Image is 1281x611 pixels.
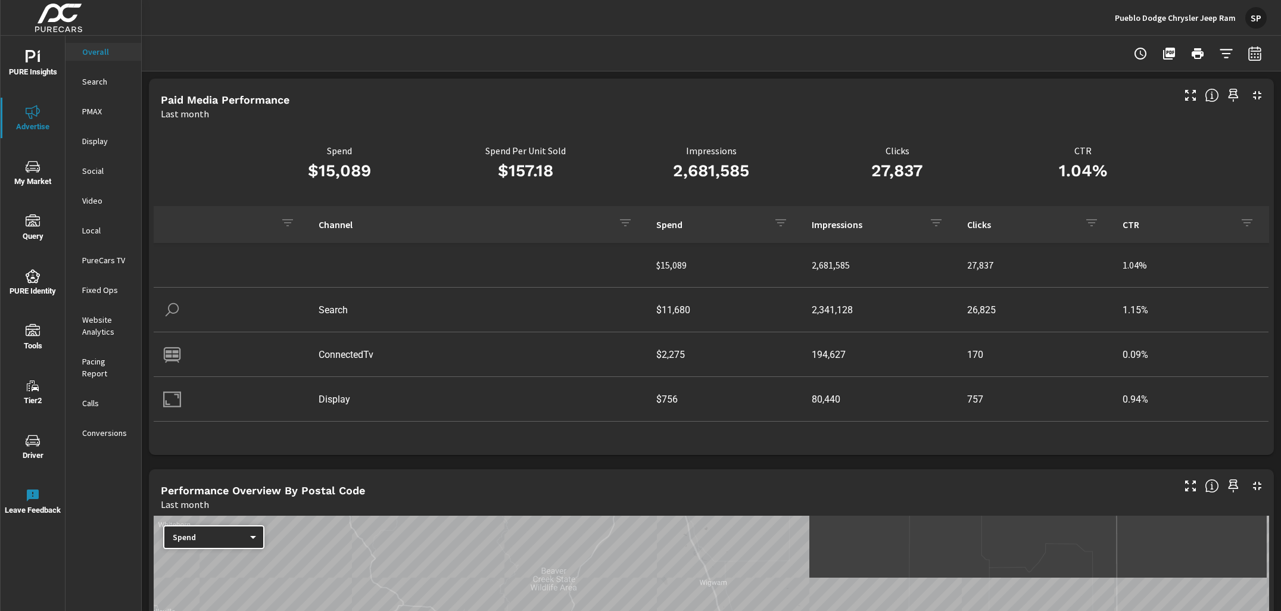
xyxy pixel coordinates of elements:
[4,50,61,79] span: PURE Insights
[66,132,141,150] div: Display
[66,192,141,210] div: Video
[82,254,132,266] p: PureCars TV
[309,429,647,459] td: Video
[967,258,1104,272] p: 27,837
[161,497,209,512] p: Last month
[66,222,141,239] div: Local
[812,219,920,230] p: Impressions
[958,429,1113,459] td: 85
[647,384,802,414] td: $756
[1113,429,1268,459] td: 0.13%
[4,379,61,408] span: Tier2
[958,384,1113,414] td: 757
[66,394,141,412] div: Calls
[958,339,1113,370] td: 170
[82,76,132,88] p: Search
[4,160,61,189] span: My Market
[82,105,132,117] p: PMAX
[309,384,647,414] td: Display
[247,145,432,156] p: Spend
[1243,42,1267,66] button: Select Date Range
[161,484,365,497] h5: Performance Overview By Postal Code
[4,214,61,244] span: Query
[66,102,141,120] div: PMAX
[66,281,141,299] div: Fixed Ops
[802,339,958,370] td: 194,627
[805,145,990,156] p: Clicks
[802,384,958,414] td: 80,440
[66,73,141,91] div: Search
[1123,258,1259,272] p: 1.04%
[647,339,802,370] td: $2,275
[66,251,141,269] div: PureCars TV
[1205,479,1219,493] span: Understand performance data by postal code. Individual postal codes can be selected and expanded ...
[247,161,432,181] h3: $15,089
[4,269,61,298] span: PURE Identity
[66,162,141,180] div: Social
[319,219,609,230] p: Channel
[1224,86,1243,105] span: Save this to your personalized report
[4,488,61,518] span: Leave Feedback
[958,295,1113,325] td: 26,825
[1181,86,1200,105] button: Make Fullscreen
[432,161,618,181] h3: $157.18
[1113,295,1268,325] td: 1.15%
[1113,384,1268,414] td: 0.94%
[4,324,61,353] span: Tools
[161,107,209,121] p: Last month
[802,429,958,459] td: 65,390
[82,397,132,409] p: Calls
[618,161,804,181] h3: 2,681,585
[990,161,1176,181] h3: 1.04%
[1224,476,1243,495] span: Save this to your personalized report
[1248,476,1267,495] button: Minimize Widget
[1181,476,1200,495] button: Make Fullscreen
[66,43,141,61] div: Overall
[1,36,65,529] div: nav menu
[4,105,61,134] span: Advertise
[82,135,132,147] p: Display
[66,353,141,382] div: Pacing Report
[66,424,141,442] div: Conversions
[812,258,948,272] p: 2,681,585
[656,258,793,272] p: $15,089
[66,311,141,341] div: Website Analytics
[82,356,132,379] p: Pacing Report
[1214,42,1238,66] button: Apply Filters
[82,195,132,207] p: Video
[805,161,990,181] h3: 27,837
[82,225,132,236] p: Local
[1123,219,1230,230] p: CTR
[990,145,1176,156] p: CTR
[1245,7,1267,29] div: SP
[618,145,804,156] p: Impressions
[82,314,132,338] p: Website Analytics
[1113,339,1268,370] td: 0.09%
[82,284,132,296] p: Fixed Ops
[647,295,802,325] td: $11,680
[4,434,61,463] span: Driver
[432,145,618,156] p: Spend Per Unit Sold
[161,93,289,106] h5: Paid Media Performance
[1115,13,1236,23] p: Pueblo Dodge Chrysler Jeep Ram
[163,301,181,319] img: icon-search.svg
[82,46,132,58] p: Overall
[656,219,764,230] p: Spend
[1205,88,1219,102] span: Understand performance metrics over the selected time range.
[173,532,245,543] p: Spend
[82,165,132,177] p: Social
[802,295,958,325] td: 2,341,128
[163,390,181,408] img: icon-display.svg
[82,427,132,439] p: Conversions
[163,345,181,363] img: icon-connectedtv.svg
[1248,86,1267,105] button: Minimize Widget
[647,429,802,459] td: $378
[309,339,647,370] td: ConnectedTv
[163,532,255,543] div: Spend
[967,219,1075,230] p: Clicks
[309,295,647,325] td: Search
